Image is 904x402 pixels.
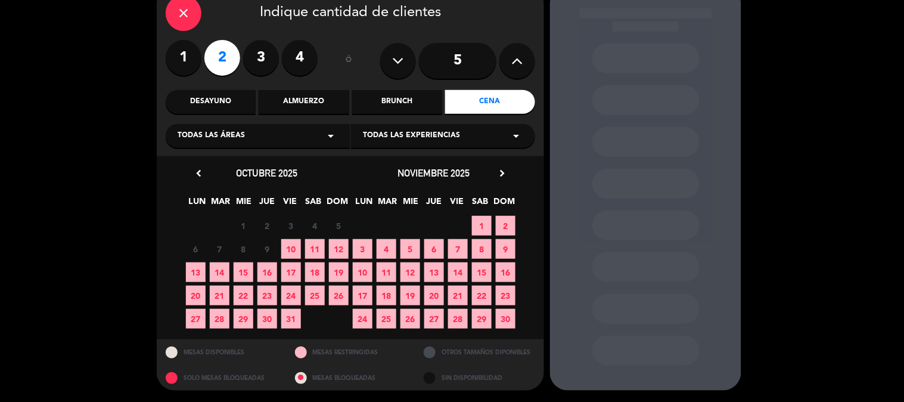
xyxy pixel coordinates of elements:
span: MAR [378,194,397,214]
span: 5 [400,239,420,259]
span: MIE [234,194,254,214]
span: 11 [377,262,396,282]
span: 18 [305,262,325,282]
div: MESAS DISPONIBLES [157,339,286,365]
i: chevron_left [192,167,205,180]
span: 23 [257,286,277,305]
span: 20 [186,286,206,305]
i: chevron_right [496,167,508,180]
div: MESAS RESTRINGIDAS [286,339,415,365]
span: 7 [210,239,229,259]
span: 13 [186,262,206,282]
span: 29 [472,309,492,329]
span: 31 [281,309,301,329]
span: 27 [424,309,444,329]
span: 16 [257,262,277,282]
span: 8 [472,239,492,259]
i: arrow_drop_down [509,129,523,143]
span: 26 [400,309,420,329]
span: VIE [448,194,467,214]
span: octubre 2025 [237,167,298,179]
span: Todas las áreas [178,130,245,142]
span: DOM [494,194,514,214]
span: 28 [448,309,468,329]
label: 4 [282,40,318,76]
div: ó [330,40,368,82]
span: 14 [448,262,468,282]
span: 20 [424,286,444,305]
span: 12 [400,262,420,282]
span: 2 [496,216,515,236]
span: 15 [472,262,492,282]
span: 8 [234,239,253,259]
span: Todas las experiencias [363,130,460,142]
span: 11 [305,239,325,259]
span: noviembre 2025 [398,167,470,179]
span: 4 [305,216,325,236]
span: JUE [257,194,277,214]
span: 29 [234,309,253,329]
span: SAB [304,194,324,214]
i: close [176,6,191,20]
span: LUN [355,194,374,214]
span: 25 [377,309,396,329]
span: 22 [472,286,492,305]
span: SAB [471,194,490,214]
span: 3 [353,239,372,259]
i: arrow_drop_down [324,129,338,143]
span: 14 [210,262,229,282]
label: 3 [243,40,279,76]
span: JUE [424,194,444,214]
span: 26 [329,286,349,305]
div: Cena [445,90,535,114]
span: 16 [496,262,515,282]
span: 27 [186,309,206,329]
span: 21 [210,286,229,305]
span: 13 [424,262,444,282]
span: DOM [327,194,347,214]
span: 24 [281,286,301,305]
span: LUN [188,194,207,214]
span: 25 [305,286,325,305]
span: 3 [281,216,301,236]
span: 30 [257,309,277,329]
span: 9 [257,239,277,259]
span: 15 [234,262,253,282]
span: 10 [281,239,301,259]
span: MIE [401,194,421,214]
span: 19 [329,262,349,282]
span: 1 [234,216,253,236]
span: 2 [257,216,277,236]
div: MESAS BLOQUEADAS [286,365,415,391]
div: SOLO MESAS BLOQUEADAS [157,365,286,391]
div: Brunch [352,90,442,114]
span: 18 [377,286,396,305]
span: 22 [234,286,253,305]
span: 21 [448,286,468,305]
span: 12 [329,239,349,259]
div: SIN DISPONIBILIDAD [415,365,544,391]
div: Almuerzo [259,90,349,114]
span: 10 [353,262,372,282]
span: 5 [329,216,349,236]
span: 23 [496,286,515,305]
span: 24 [353,309,372,329]
span: 4 [377,239,396,259]
div: OTROS TAMAÑOS DIPONIBLES [415,339,544,365]
span: 19 [400,286,420,305]
label: 1 [166,40,201,76]
span: MAR [211,194,231,214]
span: 6 [424,239,444,259]
span: 7 [448,239,468,259]
span: 1 [472,216,492,236]
span: 17 [353,286,372,305]
div: Desayuno [166,90,256,114]
span: 30 [496,309,515,329]
span: 17 [281,262,301,282]
label: 2 [204,40,240,76]
span: 6 [186,239,206,259]
span: VIE [281,194,300,214]
span: 28 [210,309,229,329]
span: 9 [496,239,515,259]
